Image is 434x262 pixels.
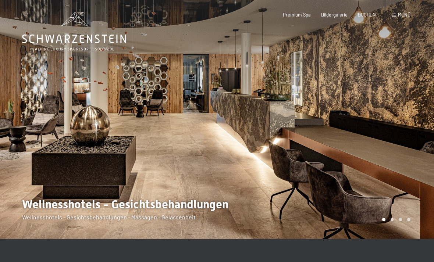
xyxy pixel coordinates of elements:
[380,218,410,221] div: Carousel Pagination
[358,12,376,18] a: BUCHEN
[283,12,311,18] a: Premium Spa
[321,12,348,18] a: Bildergalerie
[407,218,410,221] div: Carousel Page 4
[399,218,402,221] div: Carousel Page 3
[391,218,394,221] div: Carousel Page 2
[398,12,410,18] span: Menü
[382,218,385,221] div: Carousel Page 1 (Current Slide)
